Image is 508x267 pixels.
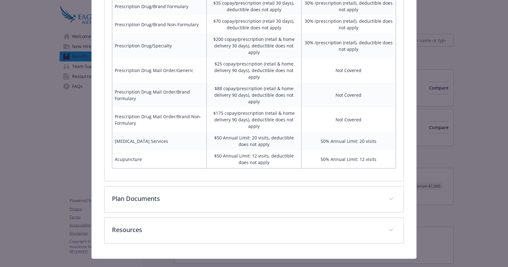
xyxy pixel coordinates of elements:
td: Not Covered [301,107,396,132]
td: Prescription Drug Mail Order/Brand Formulary [112,83,207,107]
td: Not Covered [301,58,396,83]
td: 50% Annual Limit: 12 visits [301,150,396,168]
td: $25 copay/prescription (retail & home delivery 90 days), deductible does not apply [207,58,301,83]
td: [MEDICAL_DATA] Services [112,132,207,150]
td: Acupuncture [112,150,207,168]
td: $88 copay/prescription (retail & home delivery 90 days), deductible does not apply [207,83,301,107]
td: 50% Annual Limit: 20 visits [301,132,396,150]
td: $50 Annual Limit: 12 visits, deductible does not apply [207,150,301,168]
td: Prescription Drug Mail Order/Brand Non-Formulary [112,107,207,132]
td: Prescription Drug/Specialty [112,33,207,58]
td: Prescription Drug/Brand Non-Formulary [112,15,207,33]
td: $50 Annual Limit: 20 visits, deductible does not apply [207,132,301,150]
div: Plan Documents [104,187,404,212]
td: $175 copay/prescription (retail & home delivery 90 days), deductible does not apply [207,107,301,132]
div: Resources [104,218,404,243]
p: Resources [112,225,381,235]
td: 30% /prescription (retail), deductible does not apply [301,15,396,33]
td: $70 copay/prescription (retail 30 days), deductible does not apply [207,15,301,33]
td: Prescription Drug Mail Order/Generic [112,58,207,83]
p: Plan Documents [112,194,381,203]
td: 30% /prescription (retail), deductible does not apply [301,33,396,58]
td: $200 copay/prescription (retail & home delivery 30 days), deductible does not apply [207,33,301,58]
td: Not Covered [301,83,396,107]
